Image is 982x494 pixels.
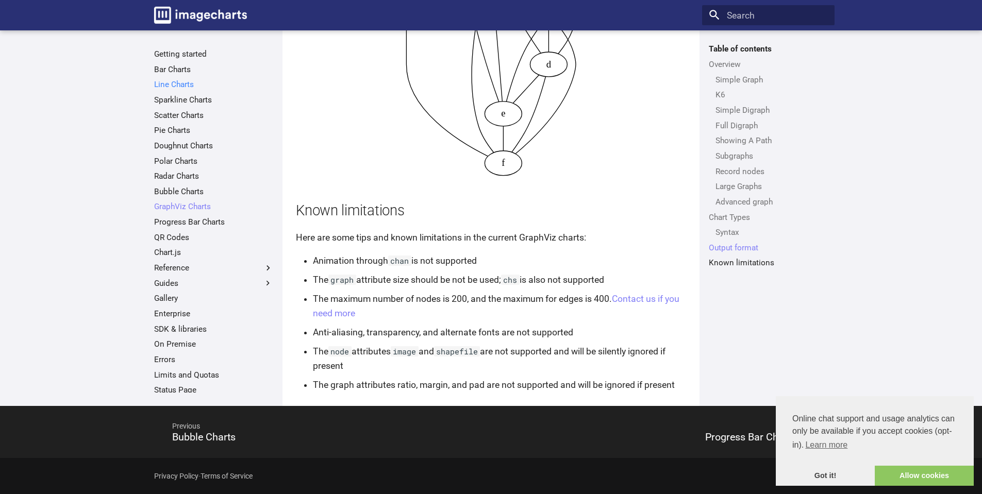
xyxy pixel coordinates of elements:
a: Syntax [715,227,828,237]
a: Record nodes [715,166,828,177]
a: PreviousBubble Charts [147,408,491,455]
a: Large Graphs [715,181,828,192]
a: Errors [154,354,273,365]
li: The maximum number of nodes is 200, and the maximum for edges is 400. [313,292,686,320]
a: allow cookies [875,466,974,486]
a: Subgraphs [715,151,828,161]
a: K6 [715,90,828,100]
a: Known limitations [709,258,828,268]
input: Search [702,5,835,26]
code: image [391,346,419,356]
a: Getting started [154,49,273,59]
a: QR Codes [154,232,273,243]
div: - [154,466,253,486]
a: Full Digraph [715,121,828,131]
li: The graph attributes ratio, margin, and pad are not supported and will be ignored if present [313,378,686,392]
img: logo [154,7,247,24]
nav: Chart Types [709,227,828,237]
code: chan [388,255,411,266]
a: Bar Charts [154,64,273,75]
p: Here are some tips and known limitations in the current GraphViz charts: [296,230,686,245]
a: Privacy Policy [154,472,198,480]
a: Bubble Charts [154,186,273,197]
a: Showing A Path [715,135,828,146]
a: Terms of Service [201,472,253,480]
li: Anti-aliasing, transparency, and alternate fonts are not supported [313,325,686,339]
a: Progress Bar Charts [154,217,273,227]
a: Chart Types [709,212,828,223]
a: Scatter Charts [154,110,273,121]
a: Image-Charts documentation [149,2,252,28]
a: Doughnut Charts [154,141,273,151]
nav: Overview [709,75,828,207]
a: Simple Graph [715,75,828,85]
h2: Known limitations [296,201,686,221]
span: Online chat support and usage analytics can only be available if you accept cookies (opt-in). [792,413,957,453]
a: Sparkline Charts [154,95,273,105]
label: Guides [154,278,273,288]
span: Bubble Charts [172,431,236,443]
a: Pie Charts [154,125,273,135]
li: The attributes and are not supported and will be silently ignored if present [313,344,686,373]
a: Limits and Quotas [154,370,273,380]
span: Progress Bar Charts [705,431,796,443]
span: Previous [161,413,477,440]
label: Table of contents [702,44,835,54]
div: cookieconsent [776,396,974,486]
code: graph [328,275,356,285]
a: Radar Charts [154,171,273,181]
nav: Table of contents [702,44,835,268]
a: Overview [709,59,828,70]
code: node [328,346,352,356]
li: Animation through is not supported [313,253,686,268]
li: The attribute size should be not be used; is also not supported [313,272,686,287]
a: Chart.js [154,247,273,258]
a: Status Page [154,385,273,395]
a: SDK & libraries [154,324,273,334]
a: GraphViz Charts [154,201,273,212]
a: Gallery [154,293,273,303]
a: Enterprise [154,309,273,319]
a: NextProgress Bar Charts [491,408,835,455]
span: Next [491,413,808,440]
a: dismiss cookie message [776,466,875,486]
a: Advanced graph [715,197,828,207]
a: Output format [709,243,828,253]
code: chs [501,275,520,285]
a: Polar Charts [154,156,273,166]
a: On Premise [154,339,273,349]
code: shapefile [434,346,480,356]
a: Line Charts [154,79,273,90]
label: Reference [154,263,273,273]
a: learn more about cookies [804,437,849,453]
a: Simple Digraph [715,105,828,115]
